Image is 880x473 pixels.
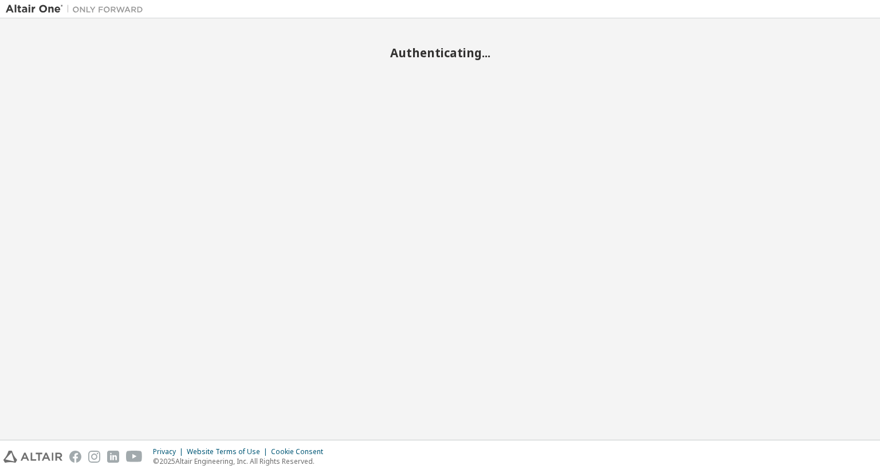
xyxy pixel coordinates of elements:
[153,456,330,466] p: © 2025 Altair Engineering, Inc. All Rights Reserved.
[153,447,187,456] div: Privacy
[271,447,330,456] div: Cookie Consent
[69,451,81,463] img: facebook.svg
[3,451,62,463] img: altair_logo.svg
[187,447,271,456] div: Website Terms of Use
[126,451,143,463] img: youtube.svg
[88,451,100,463] img: instagram.svg
[6,45,874,60] h2: Authenticating...
[6,3,149,15] img: Altair One
[107,451,119,463] img: linkedin.svg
